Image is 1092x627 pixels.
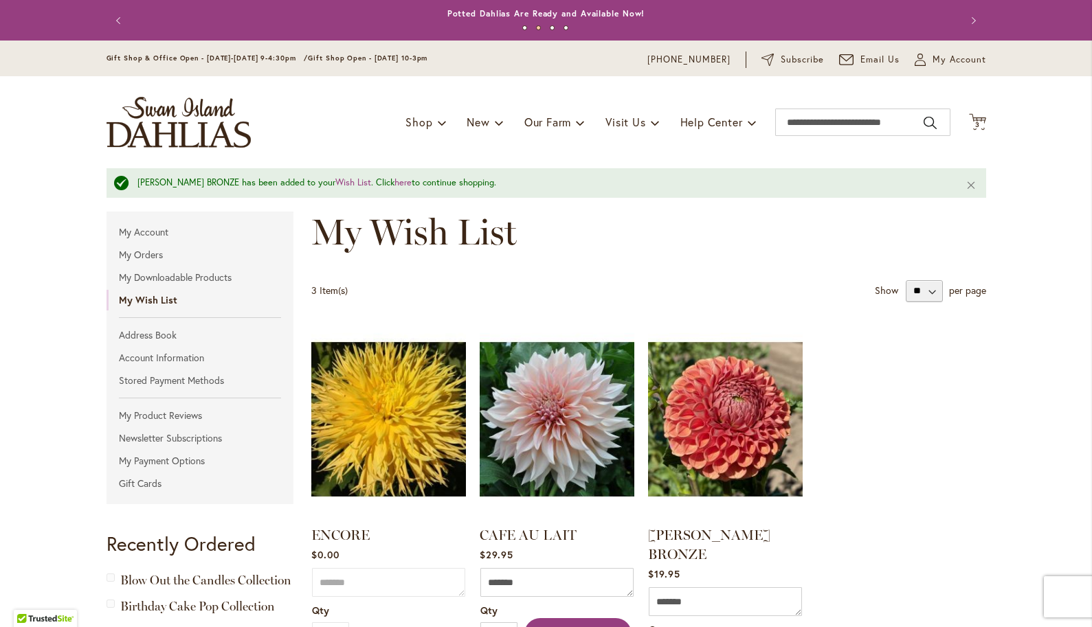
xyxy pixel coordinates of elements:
a: My Account [107,222,294,242]
a: CORNEL BRONZE [648,323,803,518]
span: Visit Us [605,115,645,129]
span: New [467,115,489,129]
a: ENCORE [311,527,370,543]
span: Qty [312,604,329,617]
img: ENCORE [311,323,466,516]
a: Newsletter Subscriptions [107,428,294,448]
button: 3 [969,113,986,132]
a: store logo [107,97,251,148]
a: [PERSON_NAME] BRONZE [648,527,770,562]
a: My Product Reviews [107,405,294,426]
button: 4 of 4 [564,25,568,30]
strong: Recently Ordered [107,531,256,556]
span: Gift Shop Open - [DATE] 10-3pm [308,54,427,62]
button: 2 of 4 [536,25,541,30]
button: 1 of 4 [522,25,527,30]
strong: Show [875,283,898,296]
span: 3 Item(s) [311,284,348,297]
a: Account Information [107,347,294,368]
a: Stored Payment Methods [107,370,294,391]
a: Email Us [839,53,900,67]
a: My Downloadable Products [107,267,294,288]
img: CORNEL BRONZE [648,323,803,516]
a: Subscribe [761,53,824,67]
a: CAFE AU LAIT [480,527,577,543]
button: Previous [107,7,134,34]
span: My Account [933,53,986,67]
span: $19.95 [648,567,680,580]
button: My Account [915,53,986,67]
span: My Wish List [311,210,517,253]
a: ENCORE [311,323,466,518]
span: Email Us [860,53,900,67]
a: Gift Cards [107,473,294,494]
span: Shop [405,115,432,129]
a: My Payment Options [107,451,294,471]
span: Subscribe [781,53,824,67]
div: [PERSON_NAME] BRONZE has been added to your . Click to continue shopping. [137,176,945,190]
img: Café Au Lait [480,323,634,516]
a: Wish List [335,176,371,188]
a: Birthday Cake Pop Collection [120,599,275,614]
span: Gift Shop & Office Open - [DATE]-[DATE] 9-4:30pm / [107,54,309,62]
span: $0.00 [311,548,339,561]
a: here [394,176,412,188]
a: [PHONE_NUMBER] [647,53,731,67]
iframe: Launch Accessibility Center [10,578,49,617]
a: Café Au Lait [480,323,634,518]
span: Our Farm [524,115,571,129]
a: Blow Out the Candles Collection [120,573,291,588]
span: 3 [975,120,980,129]
a: My Orders [107,244,294,265]
a: Address Book [107,325,294,345]
a: Potted Dahlias Are Ready and Available Now! [447,8,645,19]
span: $29.95 [480,548,513,561]
span: Help Center [680,115,743,129]
span: Qty [480,604,498,617]
button: 3 of 4 [550,25,555,30]
button: Next [959,7,986,34]
span: per page [949,283,986,296]
strong: My Wish List [107,290,294,310]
